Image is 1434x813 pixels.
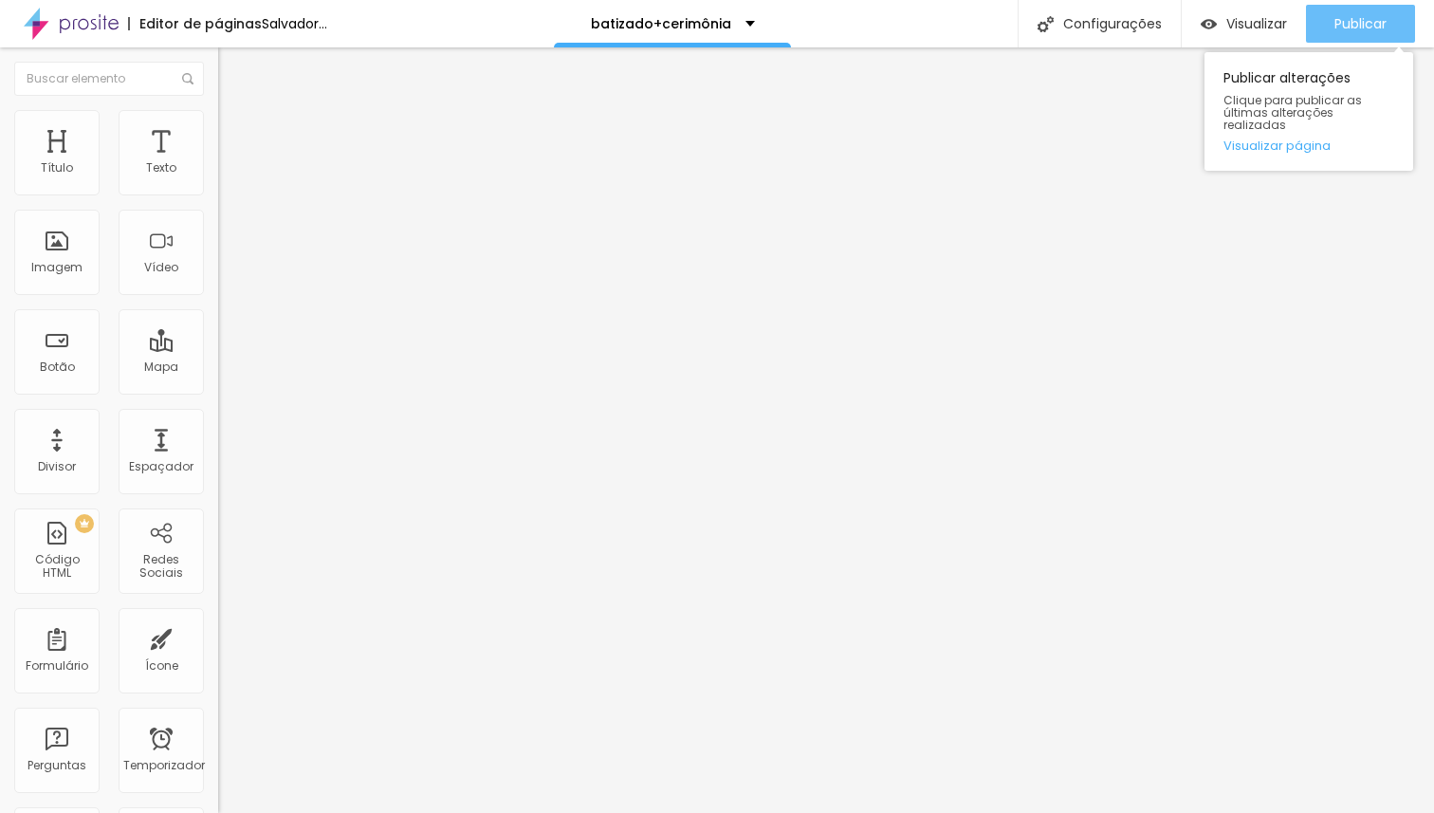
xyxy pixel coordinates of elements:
font: Vídeo [144,259,178,275]
iframe: Editor [218,47,1434,813]
font: Clique para publicar as últimas alterações realizadas [1223,92,1362,133]
font: Código HTML [35,551,80,581]
font: Divisor [38,458,76,474]
font: Salvador... [262,14,327,33]
font: Perguntas [28,757,86,773]
font: Ícone [145,657,178,674]
font: Formulário [26,657,88,674]
font: Editor de páginas [139,14,262,33]
font: Mapa [144,359,178,375]
input: Buscar elemento [14,62,204,96]
font: Imagem [31,259,83,275]
font: batizado+cerimônia [591,14,731,33]
img: Ícone [182,73,193,84]
font: Botão [40,359,75,375]
img: Ícone [1038,16,1054,32]
a: Visualizar página [1223,139,1394,152]
button: Publicar [1306,5,1415,43]
font: Temporizador [123,757,205,773]
font: Visualizar [1226,14,1287,33]
button: Visualizar [1182,5,1306,43]
font: Texto [146,159,176,176]
font: Publicar alterações [1223,68,1351,87]
font: Título [41,159,73,176]
img: view-1.svg [1201,16,1217,32]
font: Configurações [1063,14,1162,33]
font: Visualizar página [1223,137,1331,155]
font: Espaçador [129,458,193,474]
font: Redes Sociais [139,551,183,581]
font: Publicar [1334,14,1387,33]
